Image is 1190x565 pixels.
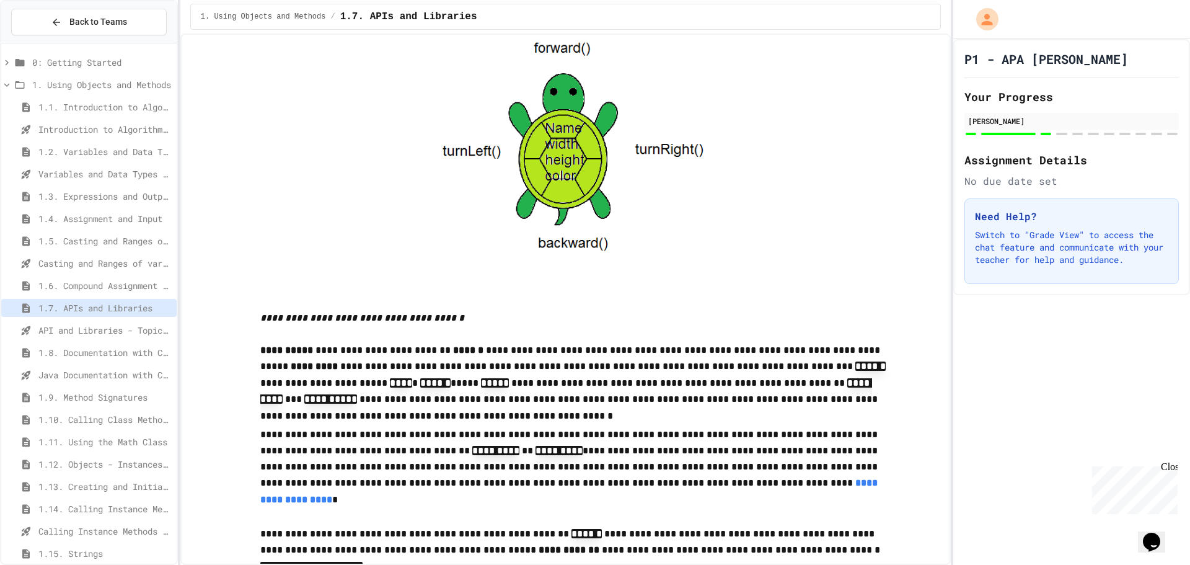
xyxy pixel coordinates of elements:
[330,12,335,22] span: /
[38,458,172,471] span: 1.12. Objects - Instances of Classes
[975,209,1168,224] h3: Need Help?
[964,88,1179,105] h2: Your Progress
[38,123,172,136] span: Introduction to Algorithms, Programming, and Compilers
[38,257,172,270] span: Casting and Ranges of variables - Quiz
[38,212,172,225] span: 1.4. Assignment and Input
[38,234,172,247] span: 1.5. Casting and Ranges of Values
[1087,461,1178,514] iframe: chat widget
[38,301,172,314] span: 1.7. APIs and Libraries
[38,279,172,292] span: 1.6. Compound Assignment Operators
[968,115,1175,127] div: [PERSON_NAME]
[964,50,1128,68] h1: P1 - APA [PERSON_NAME]
[38,167,172,180] span: Variables and Data Types - Quiz
[38,100,172,113] span: 1.1. Introduction to Algorithms, Programming, and Compilers
[38,525,172,538] span: Calling Instance Methods - Topic 1.14
[964,174,1179,189] div: No due date set
[38,190,172,203] span: 1.3. Expressions and Output [New]
[975,229,1168,266] p: Switch to "Grade View" to access the chat feature and communicate with your teacher for help and ...
[964,151,1179,169] h2: Assignment Details
[38,368,172,381] span: Java Documentation with Comments - Topic 1.8
[38,145,172,158] span: 1.2. Variables and Data Types
[5,5,86,79] div: Chat with us now!Close
[340,9,477,24] span: 1.7. APIs and Libraries
[38,413,172,426] span: 1.10. Calling Class Methods
[38,547,172,560] span: 1.15. Strings
[201,12,326,22] span: 1. Using Objects and Methods
[38,391,172,404] span: 1.9. Method Signatures
[32,78,172,91] span: 1. Using Objects and Methods
[38,435,172,448] span: 1.11. Using the Math Class
[963,5,1002,33] div: My Account
[32,56,172,69] span: 0: Getting Started
[69,16,127,29] span: Back to Teams
[38,502,172,515] span: 1.14. Calling Instance Methods
[38,346,172,359] span: 1.8. Documentation with Comments and Preconditions
[38,480,172,493] span: 1.13. Creating and Initializing Objects: Constructors
[11,9,167,35] button: Back to Teams
[38,324,172,337] span: API and Libraries - Topic 1.7
[1138,515,1178,553] iframe: chat widget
